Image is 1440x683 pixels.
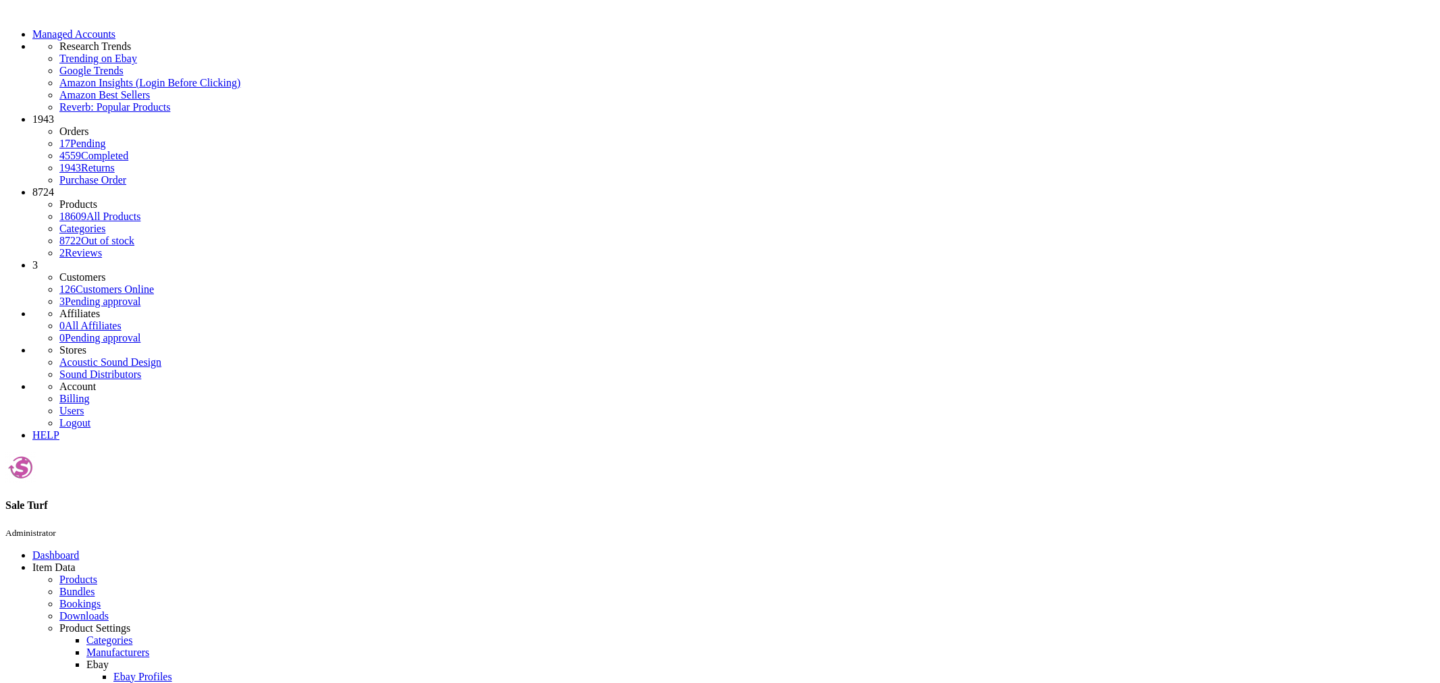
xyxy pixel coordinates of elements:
li: Research Trends [59,40,1435,53]
a: 126Customers Online [59,283,154,295]
span: 126 [59,283,76,295]
a: Trending on Ebay [59,53,1435,65]
a: 2Reviews [59,247,102,258]
li: Stores [59,344,1435,356]
a: Products [59,574,97,585]
span: 17 [59,138,70,149]
a: Users [59,405,84,416]
a: Bookings [59,598,101,609]
a: Ebay [86,659,109,670]
a: 17Pending [59,138,1435,150]
a: Billing [59,393,89,404]
span: 4559 [59,150,81,161]
a: Purchase Order [59,174,126,186]
span: 3 [59,296,65,307]
a: Acoustic Sound Design [59,356,161,368]
li: Customers [59,271,1435,283]
span: 2 [59,247,65,258]
li: Products [59,198,1435,211]
span: 0 [59,332,65,344]
span: Item Data [32,562,76,573]
a: Amazon Insights (Login Before Clicking) [59,77,1435,89]
a: Sound Distributors [59,368,141,380]
span: 8722 [59,235,81,246]
a: 3Pending approval [59,296,140,307]
li: Affiliates [59,308,1435,320]
a: 4559Completed [59,150,128,161]
h4: Sale Turf [5,499,1435,512]
a: HELP [32,429,59,441]
a: 18609All Products [59,211,140,222]
a: Downloads [59,610,109,622]
a: Categories [59,223,105,234]
a: Managed Accounts [32,28,115,40]
span: 3 [32,259,38,271]
a: Categories [86,634,132,646]
span: 1943 [59,162,81,173]
span: Product Settings [59,622,130,634]
span: 1943 [32,113,54,125]
a: Logout [59,417,90,429]
li: Account [59,381,1435,393]
a: Reverb: Popular Products [59,101,1435,113]
a: Ebay Profiles [113,671,172,682]
img: joshlucio05 [5,452,36,483]
a: Dashboard [32,549,79,561]
a: Amazon Best Sellers [59,89,1435,101]
small: Administrator [5,528,56,538]
a: 8722Out of stock [59,235,134,246]
li: Orders [59,126,1435,138]
a: 1943Returns [59,162,115,173]
a: Bundles [59,586,95,597]
span: 0 [59,320,65,331]
a: Google Trends [59,65,1435,77]
a: Manufacturers [86,647,149,658]
a: 0Pending approval [59,332,140,344]
span: 8724 [32,186,54,198]
a: 0All Affiliates [59,320,122,331]
span: 18609 [59,211,86,222]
